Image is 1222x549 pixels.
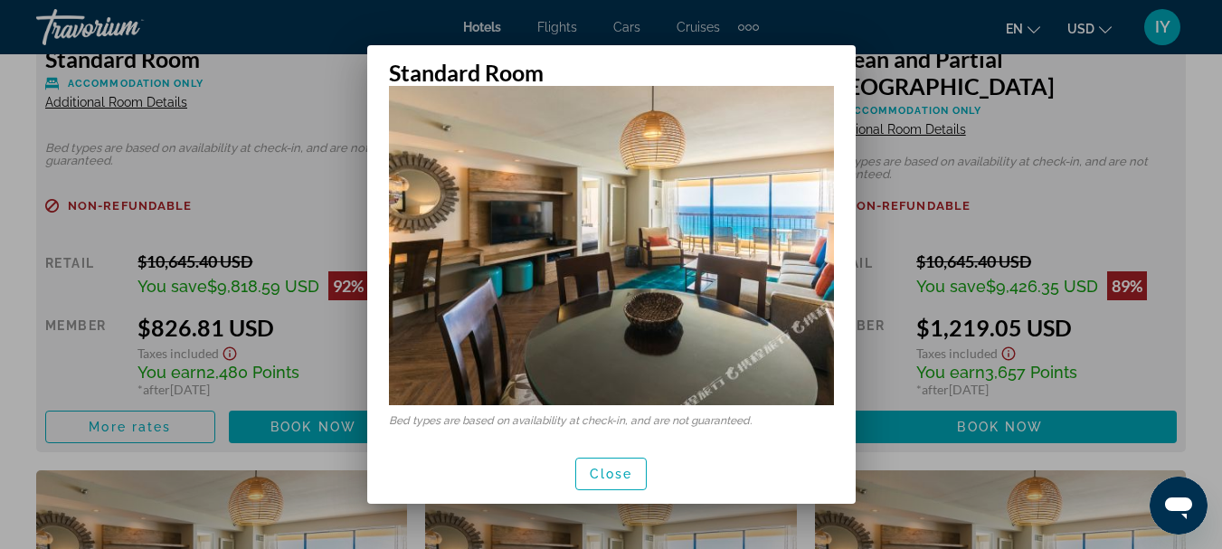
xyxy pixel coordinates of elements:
h2: Standard Room [367,45,856,86]
span: Close [590,467,633,481]
img: 52330cee-5fc3-4d3c-a0b0-3aed024566b3.jpeg [389,71,834,405]
p: Bed types are based on availability at check-in, and are not guaranteed. [389,414,834,427]
iframe: Button to launch messaging window [1150,477,1208,535]
button: Close [575,458,648,490]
